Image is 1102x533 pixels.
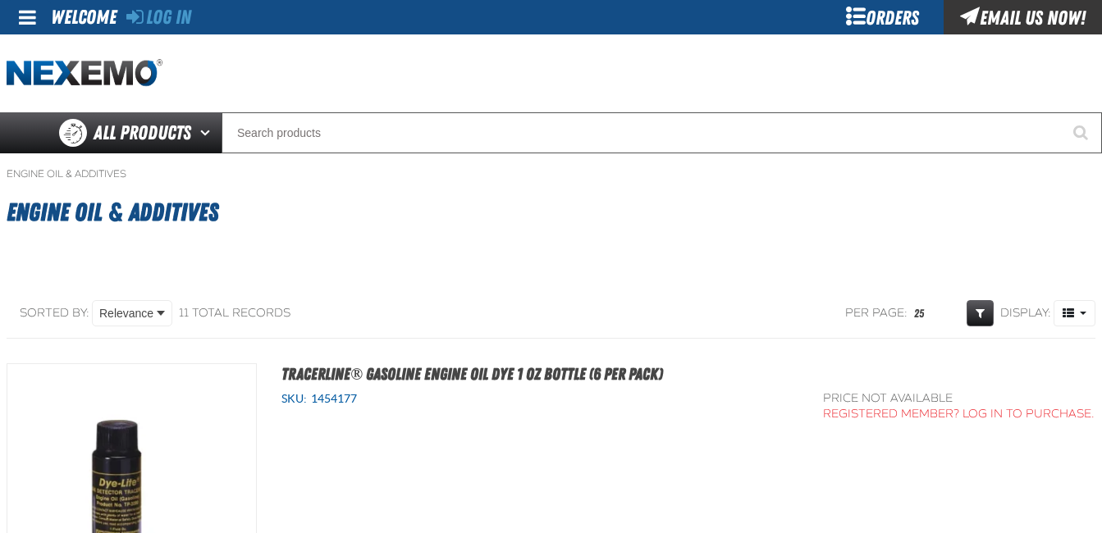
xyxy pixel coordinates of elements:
img: Nexemo logo [7,59,162,88]
span: Sorted By: [20,306,89,320]
button: Open All Products pages [194,112,222,153]
button: Product Grid Views Toolbar [1054,300,1095,326]
a: Engine Oil & Additives [7,167,126,180]
h1: Engine Oil & Additives [7,190,1095,235]
div: 11 total records [179,306,290,321]
a: Tracerline® Gasoline Engine Oil Dye 1 oz Bottle (6 per pack) [281,364,663,384]
span: Per page: [845,306,908,321]
span: 1454177 [307,392,357,405]
a: Registered Member? Log In to purchase. [823,407,1095,421]
input: Search [222,112,1102,153]
span: Product Grid Views Toolbar [1054,301,1095,326]
button: Start Searching [1061,112,1102,153]
nav: Breadcrumbs [7,167,1095,180]
a: Log In [126,6,191,29]
a: Home [7,59,162,88]
span: Relevance [99,305,153,322]
div: Price not available [823,391,1095,407]
a: Expand or Collapse Grid Filters [967,300,994,326]
span: All Products [94,118,191,148]
span: Display: [1000,306,1051,320]
div: SKU: [281,391,798,407]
